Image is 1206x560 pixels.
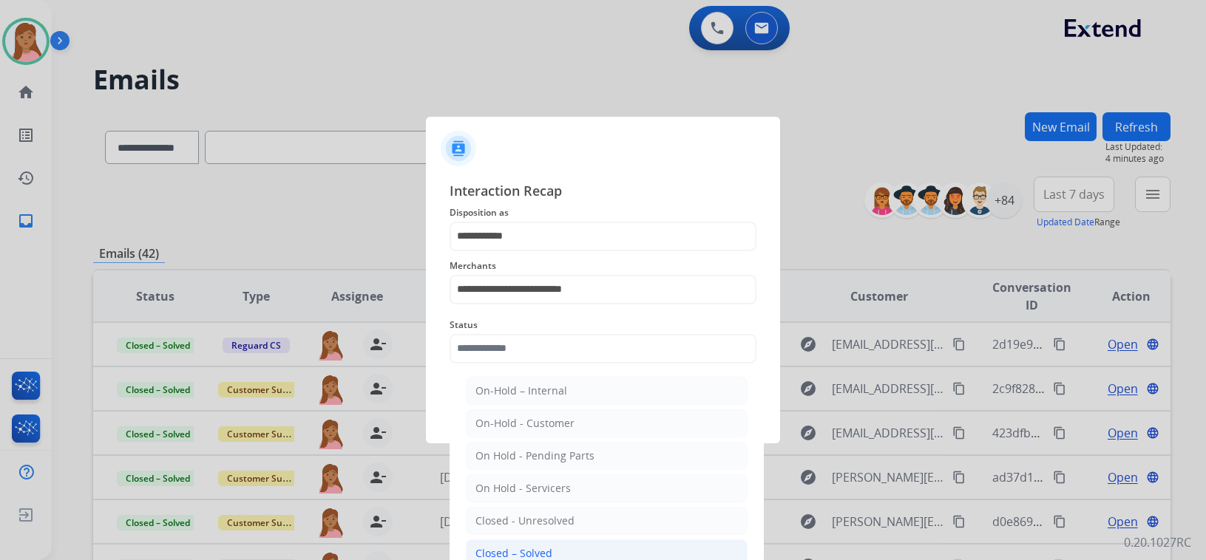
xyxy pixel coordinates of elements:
[475,448,594,463] div: On Hold - Pending Parts
[450,257,756,275] span: Merchants
[441,131,476,166] img: contactIcon
[1124,533,1191,551] p: 0.20.1027RC
[450,316,756,334] span: Status
[475,481,571,496] div: On Hold - Servicers
[450,180,756,204] span: Interaction Recap
[450,204,756,222] span: Disposition as
[475,416,575,431] div: On-Hold - Customer
[475,383,567,398] div: On-Hold – Internal
[475,513,575,528] div: Closed - Unresolved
